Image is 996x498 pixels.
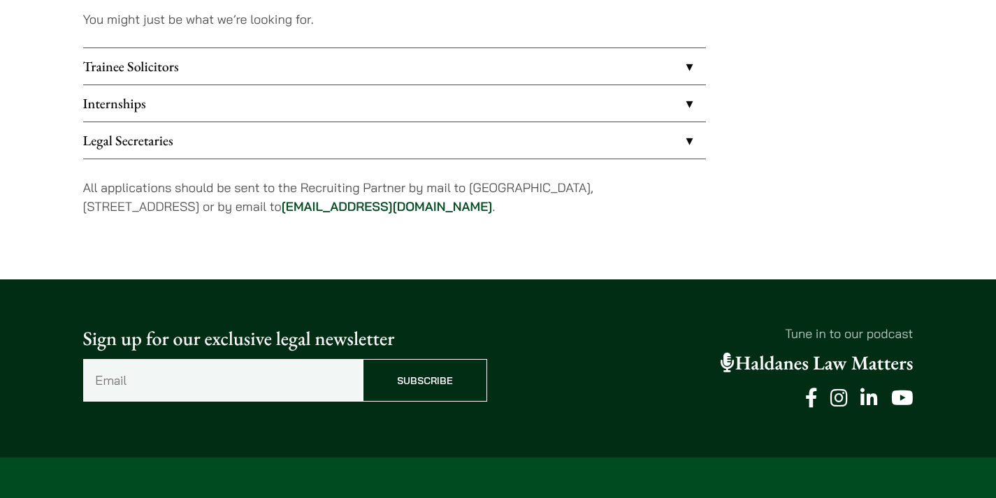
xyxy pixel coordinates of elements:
[282,198,493,214] a: [EMAIL_ADDRESS][DOMAIN_NAME]
[83,85,706,122] a: Internships
[83,122,706,159] a: Legal Secretaries
[83,48,706,85] a: Trainee Solicitors
[510,324,914,343] p: Tune in to our podcast
[83,359,363,402] input: Email
[363,359,487,402] input: Subscribe
[83,10,706,29] p: You might just be what we’re looking for.
[721,351,914,376] a: Haldanes Law Matters
[83,178,706,216] p: All applications should be sent to the Recruiting Partner by mail to [GEOGRAPHIC_DATA], [STREET_A...
[83,324,487,353] p: Sign up for our exclusive legal newsletter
